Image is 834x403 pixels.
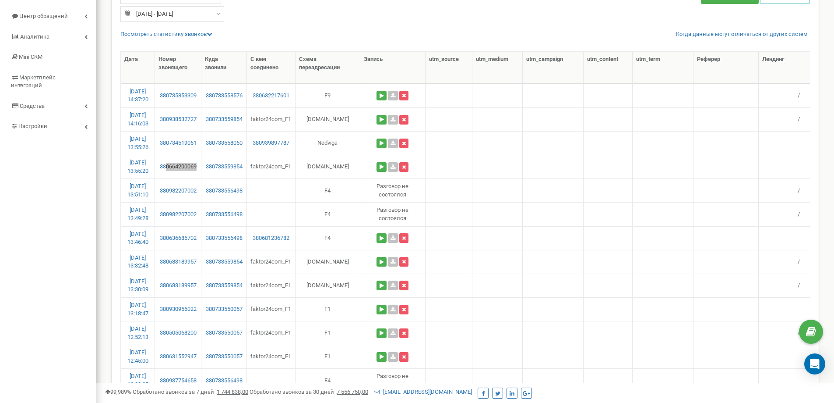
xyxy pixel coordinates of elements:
span: / [798,92,800,99]
a: [DATE] 14:37:20 [127,88,148,103]
a: 380733558060 [205,139,243,147]
a: 380683189957 [158,282,197,290]
th: С кем соединено [247,52,296,84]
td: Разговор не состоялся [360,178,426,202]
td: faktor24com_F1 [247,155,296,178]
a: 380632217601 [250,92,292,100]
button: Удалить запись [399,115,408,125]
a: 380733550057 [205,353,243,361]
td: faktor24com_F1 [247,250,296,274]
th: utm_term [633,52,693,84]
td: [DOMAIN_NAME] [296,250,360,274]
a: Скачать [388,281,398,290]
a: 380505068200 [158,329,197,337]
button: Удалить запись [399,305,408,314]
button: Удалить запись [399,139,408,148]
a: 380733559854 [205,282,243,290]
a: 380982207002 [158,187,197,195]
a: [DATE] 12:45:00 [127,349,148,364]
span: Mini CRM [19,53,42,60]
a: Скачать [388,233,398,243]
td: F4 [296,226,360,250]
td: F4 [296,202,360,226]
a: Скачать [388,162,398,172]
a: [DATE] 14:16:03 [127,112,148,127]
a: [DATE] 13:46:40 [127,231,148,246]
a: 380733556498 [205,377,243,385]
span: / [798,187,800,194]
a: 380938532727 [158,115,197,124]
th: utm_content [584,52,633,84]
td: Nedviga [296,131,360,155]
th: Запись [360,52,426,84]
a: Посмотреть cтатистику звонков [120,31,212,37]
td: faktor24com_F1 [247,345,296,368]
a: 380733559854 [205,115,243,124]
a: 380937754658 [158,377,197,385]
a: Скачать [388,328,398,338]
a: 380664200069 [158,163,197,171]
a: [DATE] 13:55:20 [127,159,148,174]
span: Обработано звонков за 30 дней : [250,389,368,395]
th: Дата [121,52,155,84]
td: Разговор не состоялся [360,202,426,226]
a: Скачать [388,352,398,362]
a: 380733556498 [205,234,243,243]
span: Средства [20,103,45,109]
a: 380733550057 [205,329,243,337]
td: F4 [296,368,360,392]
th: utm_medium [472,52,523,84]
td: F4 [296,178,360,202]
a: 380733556498 [205,187,243,195]
td: F1 [296,345,360,368]
a: [DATE] 13:51:10 [127,183,148,198]
a: 380930956022 [158,305,197,314]
span: Маркетплейс интеграций [11,74,56,89]
a: Скачать [388,257,398,267]
a: 380683189957 [158,258,197,266]
a: Скачать [388,91,398,100]
u: 1 744 838,00 [217,389,248,395]
a: 380733559854 [205,163,243,171]
span: Обработано звонков за 7 дней : [133,389,248,395]
th: Реферер [693,52,759,84]
a: [DATE] 12:28:35 [127,373,148,388]
span: Центр обращений [19,13,68,19]
td: F1 [296,321,360,345]
button: Удалить запись [399,281,408,290]
th: Номер звонящего [155,52,201,84]
a: [DATE] 13:55:26 [127,136,148,150]
a: [DATE] 13:49:28 [127,207,148,221]
span: / [798,282,800,289]
a: [DATE] 13:30:09 [127,278,148,293]
th: utm_source [426,52,472,84]
td: [DOMAIN_NAME] [296,155,360,178]
a: 380733558576 [205,92,243,100]
a: 380636686702 [158,234,197,243]
span: / [798,211,800,218]
a: [DATE] 13:32:48 [127,254,148,269]
td: faktor24com_F1 [247,321,296,345]
td: F9 [296,84,360,107]
button: Удалить запись [399,352,408,362]
button: Удалить запись [399,328,408,338]
span: / [798,258,800,265]
td: [DOMAIN_NAME] [296,107,360,131]
td: faktor24com_F1 [247,274,296,297]
u: 7 556 750,00 [337,389,368,395]
td: faktor24com_F1 [247,107,296,131]
div: Open Intercom Messenger [804,353,825,374]
a: 380982207002 [158,210,197,219]
th: utm_campaign [523,52,584,84]
a: 380733559854 [205,258,243,266]
span: / [798,329,800,336]
span: / [798,116,800,122]
button: Удалить запись [399,233,408,243]
td: F1 [296,297,360,321]
th: Схема переадресации [296,52,360,84]
button: Удалить запись [399,257,408,267]
a: 380631552947 [158,353,197,361]
a: Когда данные могут отличаться от других систем [676,30,808,39]
a: 380735853309 [158,92,197,100]
td: [DOMAIN_NAME] [296,274,360,297]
